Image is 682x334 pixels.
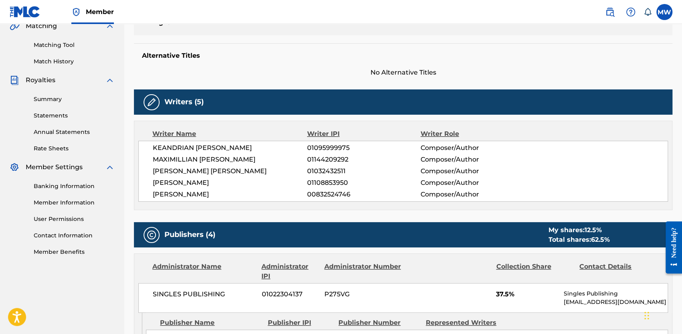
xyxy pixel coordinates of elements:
span: No Alternative Titles [134,68,672,77]
a: Match History [34,57,115,66]
span: SINGLES PUBLISHING [153,289,256,299]
div: Represented Writers [426,318,507,328]
span: P275VG [324,289,402,299]
h5: Publishers (4) [164,230,215,239]
span: Composer/Author [421,166,524,176]
a: Member Benefits [34,248,115,256]
div: Drag [644,304,649,328]
span: 01022304137 [262,289,318,299]
a: Public Search [602,4,618,20]
span: KEANDRIAN [PERSON_NAME] [153,143,307,153]
img: expand [105,162,115,172]
span: 37.5% [496,289,558,299]
span: Composer/Author [421,190,524,199]
span: [PERSON_NAME] [153,178,307,188]
div: Help [623,4,639,20]
span: Composer/Author [421,155,524,164]
div: Total shares: [548,235,610,245]
span: 01032432511 [307,166,420,176]
div: Writer Name [152,129,307,139]
a: Rate Sheets [34,144,115,153]
img: Royalties [10,75,19,85]
img: MLC Logo [10,6,40,18]
p: Singles Publishing [564,289,668,298]
img: Top Rightsholder [71,7,81,17]
span: 00832524746 [307,190,420,199]
iframe: Resource Center [660,215,682,280]
div: Writer Role [421,129,524,139]
div: User Menu [656,4,672,20]
span: 01108853950 [307,178,420,188]
span: Royalties [26,75,55,85]
span: Matching [26,21,57,31]
div: Administrator Name [152,262,255,281]
img: help [626,7,635,17]
a: User Permissions [34,215,115,223]
a: Statements [34,111,115,120]
img: Member Settings [10,162,19,172]
div: Writer IPI [307,129,421,139]
div: Publisher Number [338,318,420,328]
div: Notifications [644,8,652,16]
span: 62.5 % [591,236,610,243]
a: Banking Information [34,182,115,190]
p: [EMAIL_ADDRESS][DOMAIN_NAME] [564,298,668,306]
span: 01144209292 [307,155,420,164]
a: Contact Information [34,231,115,240]
div: Administrator IPI [261,262,318,281]
iframe: Chat Widget [642,296,682,334]
span: 12.5 % [585,226,602,234]
div: Collection Share [496,262,573,281]
span: MAXIMILLIAN [PERSON_NAME] [153,155,307,164]
a: Matching Tool [34,41,115,49]
span: Member Settings [26,162,83,172]
a: Annual Statements [34,128,115,136]
span: [PERSON_NAME] [153,190,307,199]
div: Publisher Name [160,318,261,328]
img: search [605,7,615,17]
span: Composer/Author [421,143,524,153]
h5: Alternative Titles [142,52,664,60]
img: expand [105,21,115,31]
img: Writers [147,97,156,107]
a: Member Information [34,198,115,207]
a: Summary [34,95,115,103]
div: Contact Details [579,262,657,281]
h5: Writers (5) [164,97,204,107]
div: My shares: [548,225,610,235]
div: Publisher IPI [268,318,332,328]
img: Publishers [147,230,156,240]
span: Composer/Author [421,178,524,188]
div: Administrator Number [324,262,402,281]
img: Matching [10,21,20,31]
span: [PERSON_NAME] [PERSON_NAME] [153,166,307,176]
img: expand [105,75,115,85]
span: Member [86,7,114,16]
span: 01095999975 [307,143,420,153]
